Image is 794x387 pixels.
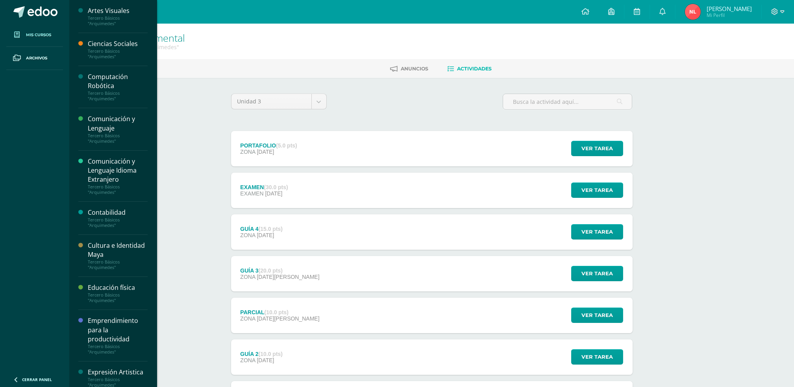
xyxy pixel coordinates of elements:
input: Busca la actividad aquí... [503,94,632,109]
a: Comunicación y LenguajeTercero Básicos "Arquimedes" [88,114,148,144]
span: Ver tarea [581,350,613,364]
div: Tercero Básicos "Arquimedes" [88,48,148,59]
div: PORTAFOLIO [240,142,297,149]
span: Ver tarea [581,141,613,156]
a: Actividades [448,63,492,75]
button: Ver tarea [571,224,623,240]
strong: (20.0 pts) [259,267,283,274]
a: Artes VisualesTercero Básicos "Arquimedes" [88,6,148,26]
div: Ciencias Sociales [88,39,148,48]
span: ZONA [240,357,255,363]
div: Educación física [88,283,148,292]
a: Educación físicaTercero Básicos "Arquimedes" [88,283,148,303]
a: Mis cursos [6,24,63,47]
div: Cultura e Identidad Maya [88,241,148,259]
button: Ver tarea [571,308,623,323]
div: Tercero Básicos "Arquimedes" [88,344,148,355]
span: [DATE][PERSON_NAME] [257,274,319,280]
a: Unidad 3 [231,94,326,109]
span: Anuncios [401,66,429,72]
span: ZONA [240,274,255,280]
button: Ver tarea [571,182,623,198]
span: Actividades [457,66,492,72]
span: Ver tarea [581,225,613,239]
strong: (10.0 pts) [259,351,283,357]
div: EXAMEN [240,184,288,190]
span: ZONA [240,232,255,238]
div: GUÍA 3 [240,267,319,274]
div: GUÍA 4 [240,226,283,232]
img: 0bd96b76678b5aa360396f1394bde56b.png [685,4,701,20]
strong: (30.0 pts) [264,184,288,190]
div: Tercero Básicos "Arquimedes" [88,90,148,101]
div: Tercero Básicos "Arquimedes" [88,217,148,228]
span: Ver tarea [581,308,613,322]
a: ContabilidadTercero Básicos "Arquimedes" [88,208,148,228]
div: Expresión Artistica [88,368,148,377]
button: Ver tarea [571,349,623,365]
div: Contabilidad [88,208,148,217]
a: Anuncios [391,63,429,75]
button: Ver tarea [571,141,623,156]
div: Tercero Básicos "Arquimedes" [88,184,148,195]
span: Cerrar panel [22,377,52,382]
span: Unidad 3 [237,94,305,109]
div: Comunicación y Lenguaje [88,114,148,133]
a: Computación RobóticaTercero Básicos "Arquimedes" [88,72,148,101]
span: [DATE] [265,190,282,197]
a: Comunicación y Lenguaje Idioma ExtranjeroTercero Básicos "Arquimedes" [88,157,148,195]
strong: (15.0 pts) [259,226,283,232]
div: PARCIAL [240,309,319,315]
div: GUÍA 2 [240,351,283,357]
span: [DATE] [257,232,274,238]
strong: (10.0 pts) [265,309,289,315]
span: EXAMEN [240,190,263,197]
a: Ciencias SocialesTercero Básicos "Arquimedes" [88,39,148,59]
div: Tercero Básicos "Arquimedes" [88,133,148,144]
div: Artes Visuales [88,6,148,15]
div: Comunicación y Lenguaje Idioma Extranjero [88,157,148,184]
span: [DATE] [257,357,274,363]
div: Tercero Básicos "Arquimedes" [88,292,148,303]
div: Emprendimiento para la productividad [88,316,148,343]
a: Archivos [6,47,63,70]
span: Archivos [26,55,47,61]
button: Ver tarea [571,266,623,281]
span: [PERSON_NAME] [707,5,752,13]
span: ZONA [240,149,255,155]
span: Mis cursos [26,32,51,38]
span: [DATE][PERSON_NAME] [257,315,319,322]
span: [DATE] [257,149,274,155]
span: Mi Perfil [707,12,752,18]
span: Ver tarea [581,266,613,281]
div: Tercero Básicos "Arquimedes" [88,259,148,270]
a: Cultura e Identidad MayaTercero Básicos "Arquimedes" [88,241,148,270]
a: Emprendimiento para la productividadTercero Básicos "Arquimedes" [88,316,148,354]
div: Tercero Básicos "Arquimedes" [88,15,148,26]
strong: (5.0 pts) [276,142,297,149]
div: Computación Robótica [88,72,148,90]
span: ZONA [240,315,255,322]
span: Ver tarea [581,183,613,197]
